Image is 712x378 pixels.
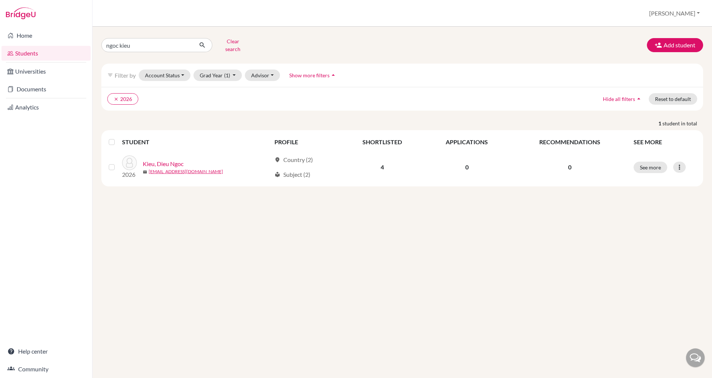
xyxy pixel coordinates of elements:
th: STUDENT [122,133,270,151]
button: Hide all filtersarrow_drop_up [597,93,649,105]
i: filter_list [107,72,113,78]
img: Bridge-U [6,7,36,19]
a: Students [1,46,91,61]
span: local_library [274,172,280,178]
button: Account Status [139,70,190,81]
span: mail [143,170,147,174]
a: Community [1,362,91,377]
p: 2026 [122,170,137,179]
a: Analytics [1,100,91,115]
button: Grad Year(1) [193,70,242,81]
button: clear2026 [107,93,138,105]
button: Reset to default [649,93,697,105]
a: Documents [1,82,91,97]
button: See more [634,162,667,173]
button: Show more filtersarrow_drop_up [283,70,343,81]
div: Country (2) [274,155,313,164]
span: (1) [224,72,230,78]
td: 0 [424,151,510,183]
strong: 1 [658,119,662,127]
a: Home [1,28,91,43]
span: Filter by [115,72,136,79]
a: [EMAIL_ADDRESS][DOMAIN_NAME] [149,168,223,175]
button: [PERSON_NAME] [646,6,703,20]
i: clear [114,97,119,102]
i: arrow_drop_up [635,95,642,102]
p: 0 [515,163,625,172]
th: APPLICATIONS [424,133,510,151]
th: RECOMMENDATIONS [510,133,629,151]
a: Kieu, Dieu Ngoc [143,159,183,168]
a: Help center [1,344,91,359]
td: 4 [341,151,424,183]
span: student in total [662,119,703,127]
button: Add student [647,38,703,52]
input: Find student by name... [101,38,193,52]
span: Show more filters [289,72,330,78]
span: location_on [274,157,280,163]
th: PROFILE [270,133,341,151]
button: Clear search [212,36,253,55]
span: Hide all filters [603,96,635,102]
div: Subject (2) [274,170,310,179]
th: SHORTLISTED [341,133,424,151]
i: arrow_drop_up [330,71,337,79]
button: Advisor [245,70,280,81]
th: SEE MORE [629,133,700,151]
a: Universities [1,64,91,79]
img: Kieu, Dieu Ngoc [122,155,137,170]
